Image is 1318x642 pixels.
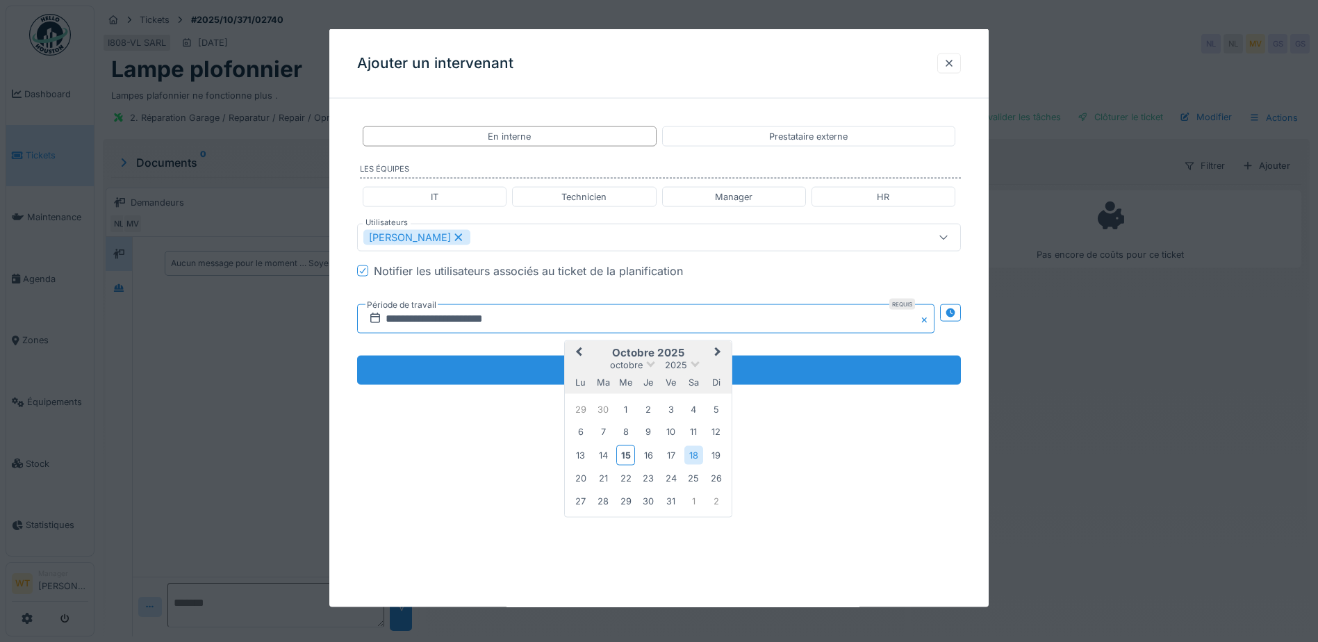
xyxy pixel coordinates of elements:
div: mardi [594,373,613,392]
div: Choose jeudi 30 octobre 2025 [639,491,658,510]
div: Choose mercredi 15 octobre 2025 [616,445,635,465]
div: Choose lundi 20 octobre 2025 [571,469,590,488]
div: Choose vendredi 24 octobre 2025 [661,469,680,488]
div: Choose samedi 25 octobre 2025 [684,469,703,488]
h3: Ajouter un intervenant [357,55,513,72]
button: Previous Month [566,343,588,365]
div: Choose vendredi 31 octobre 2025 [661,491,680,510]
div: Choose dimanche 19 octobre 2025 [707,445,725,464]
div: Choose jeudi 23 octobre 2025 [639,469,658,488]
div: Month octobre, 2025 [570,398,727,512]
div: [PERSON_NAME] [363,230,470,245]
div: Choose dimanche 5 octobre 2025 [707,400,725,418]
div: Choose mardi 28 octobre 2025 [594,491,613,510]
div: Choose dimanche 12 octobre 2025 [707,422,725,441]
div: Choose mardi 7 octobre 2025 [594,422,613,441]
button: Next Month [708,343,730,365]
div: Choose mercredi 22 octobre 2025 [616,469,635,488]
div: Notifier les utilisateurs associés au ticket de la planification [374,263,683,279]
label: Utilisateurs [363,217,411,229]
label: Les équipes [360,163,961,179]
div: En interne [488,130,531,143]
div: Choose mercredi 29 octobre 2025 [616,491,635,510]
div: Manager [715,190,752,204]
div: Prestataire externe [769,130,848,143]
div: HR [877,190,889,204]
div: Choose lundi 13 octobre 2025 [571,445,590,464]
div: Choose vendredi 10 octobre 2025 [661,422,680,441]
button: Close [919,304,934,334]
div: Choose jeudi 16 octobre 2025 [639,445,658,464]
div: jeudi [639,373,658,392]
div: Choose vendredi 3 octobre 2025 [661,400,680,418]
div: Choose mercredi 8 octobre 2025 [616,422,635,441]
div: Requis [889,299,915,310]
div: Choose dimanche 2 novembre 2025 [707,491,725,510]
div: vendredi [661,373,680,392]
div: Choose dimanche 26 octobre 2025 [707,469,725,488]
div: Choose lundi 27 octobre 2025 [571,491,590,510]
div: Technicien [561,190,607,204]
div: Choose mardi 14 octobre 2025 [594,445,613,464]
div: Choose samedi 11 octobre 2025 [684,422,703,441]
div: Choose samedi 18 octobre 2025 [684,445,703,464]
div: IT [431,190,438,204]
div: Choose mercredi 1 octobre 2025 [616,400,635,418]
div: Choose jeudi 9 octobre 2025 [639,422,658,441]
div: samedi [684,373,703,392]
div: mercredi [616,373,635,392]
span: octobre [610,360,643,370]
div: Choose lundi 29 septembre 2025 [571,400,590,418]
div: Choose samedi 4 octobre 2025 [684,400,703,418]
label: Période de travail [365,297,438,313]
div: Choose mardi 30 septembre 2025 [594,400,613,418]
div: Choose vendredi 17 octobre 2025 [661,445,680,464]
div: Choose mardi 21 octobre 2025 [594,469,613,488]
div: Choose lundi 6 octobre 2025 [571,422,590,441]
div: Choose samedi 1 novembre 2025 [684,491,703,510]
span: 2025 [665,360,687,370]
div: dimanche [707,373,725,392]
div: Choose jeudi 2 octobre 2025 [639,400,658,418]
h2: octobre 2025 [565,347,732,359]
div: lundi [571,373,590,392]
